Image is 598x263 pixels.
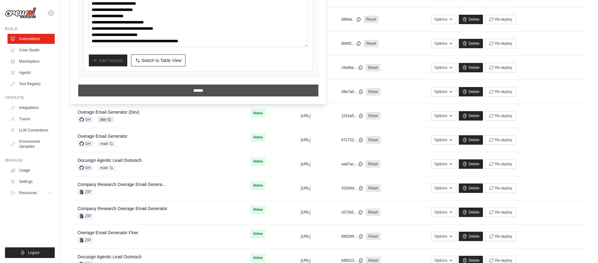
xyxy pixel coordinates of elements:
[89,54,127,66] button: Add Variable
[8,188,55,198] button: Resources
[251,205,265,214] span: Online
[485,87,516,96] button: Re-deploy
[567,233,598,263] iframe: Chat Widget
[485,111,516,121] button: Re-deploy
[459,159,483,169] a: Delete
[459,87,483,96] a: Delete
[78,230,138,235] a: Overage Email Generator Flow
[459,135,483,145] a: Delete
[251,254,265,262] span: Online
[8,56,55,66] a: Marketplace
[251,157,265,166] span: Online
[342,186,363,191] button: 33100d...
[78,213,93,219] span: ZIP
[431,63,456,72] button: Options
[78,206,167,211] a: Company Research Overage Email Generator
[485,183,516,193] button: Re-deploy
[98,116,114,123] span: dev
[342,113,363,118] button: 1515a5...
[431,87,456,96] button: Options
[28,250,39,255] span: Logout
[78,141,93,147] span: GH
[459,111,483,121] a: Delete
[5,247,55,258] button: Logout
[459,232,483,241] a: Delete
[366,136,381,144] a: Reset
[459,183,483,193] a: Delete
[366,88,381,95] a: Reset
[342,17,361,22] button: 68fefa...
[8,177,55,187] a: Settings
[8,34,55,44] a: Automations
[342,258,363,263] button: b98313...
[366,160,380,168] a: Reset
[485,159,516,169] button: Re-deploy
[5,26,55,31] div: Build
[342,89,363,94] button: 48e7a0...
[8,114,55,124] a: Traces
[78,116,93,123] span: GH
[342,65,363,70] button: c9a9be...
[8,137,55,152] a: Environment Variables
[485,208,516,217] button: Re-deploy
[8,103,55,113] a: Integrations
[8,165,55,175] a: Usage
[431,111,456,121] button: Options
[98,165,116,171] span: main
[342,137,363,142] button: 671722...
[485,232,516,241] button: Re-deploy
[431,39,456,48] button: Options
[78,237,93,243] span: ZIP
[78,165,93,171] span: GH
[131,54,185,66] button: Switch to Table View
[366,112,381,120] a: Reset
[78,189,93,195] span: ZIP
[485,15,516,24] button: Re-deploy
[366,209,380,216] a: Reset
[485,63,516,72] button: Re-deploy
[251,229,265,238] span: Online
[342,41,361,46] button: fb94f1...
[342,162,363,167] button: aad7ac...
[78,134,128,139] a: Overage Email Generator
[98,141,116,147] span: main
[8,125,55,135] a: LLM Connections
[5,7,36,19] img: Logo
[459,63,483,72] a: Delete
[366,64,380,71] a: Reset
[431,183,456,193] button: Options
[431,159,456,169] button: Options
[459,208,483,217] a: Delete
[431,232,456,241] button: Options
[8,68,55,78] a: Agents
[364,40,378,47] a: Reset
[251,181,265,190] span: Online
[459,39,483,48] a: Delete
[431,15,456,24] button: Options
[366,184,381,192] a: Reset
[485,135,516,145] button: Re-deploy
[78,182,166,187] a: Company Research Overage Email Genera...
[5,95,55,100] div: Operate
[19,190,37,195] span: Resources
[8,45,55,55] a: Crew Studio
[78,254,142,259] a: Docusign Agentic Lead Outreach
[251,133,265,142] span: Online
[78,110,139,115] a: Overage Email Generator (Dev)
[141,57,181,64] span: Switch to Table View
[342,210,363,215] button: c672b5...
[485,39,516,48] button: Re-deploy
[342,234,363,239] button: 890299...
[364,16,378,23] a: Reset
[5,158,55,163] div: Manage
[366,233,381,240] a: Reset
[8,79,55,89] a: Tool Registry
[251,109,265,118] span: Online
[78,158,142,163] a: Docusign Agentic Lead Outreach
[431,208,456,217] button: Options
[431,135,456,145] button: Options
[459,15,483,24] a: Delete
